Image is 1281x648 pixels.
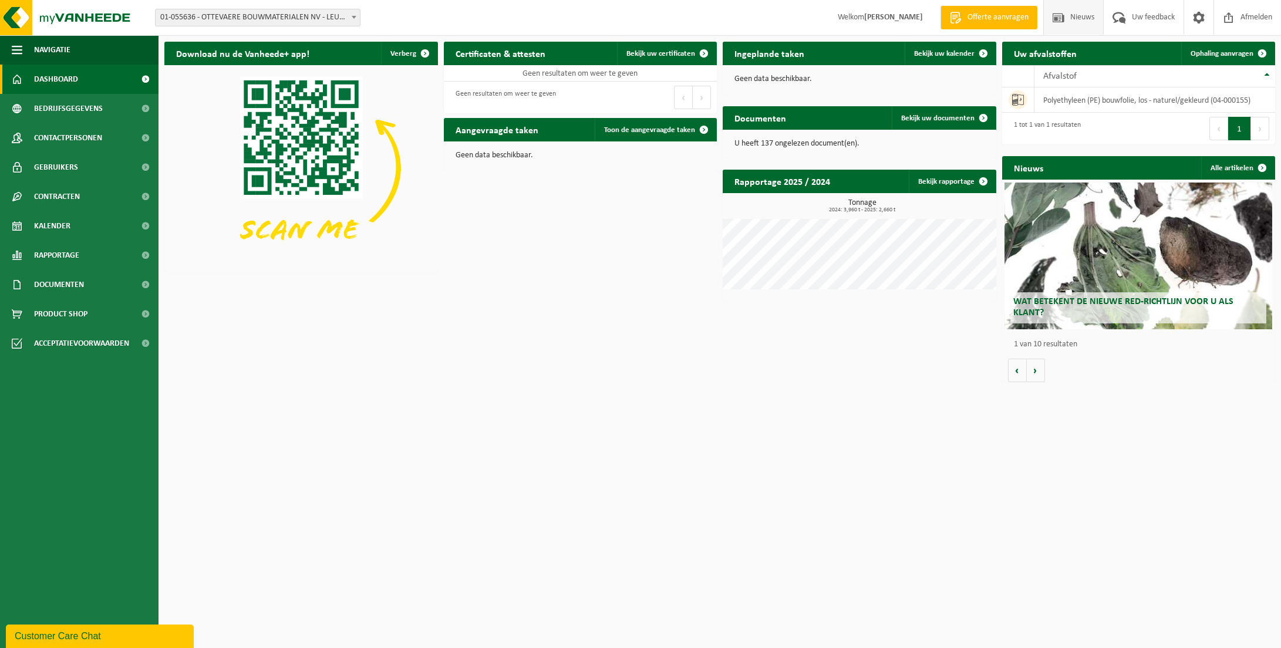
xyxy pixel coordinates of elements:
[34,123,102,153] span: Contactpersonen
[450,85,556,110] div: Geen resultaten om weer te geven
[444,118,550,141] h2: Aangevraagde taken
[1027,359,1045,382] button: Volgende
[34,211,70,241] span: Kalender
[1209,117,1228,140] button: Previous
[34,182,80,211] span: Contracten
[1201,156,1274,180] a: Alle artikelen
[34,241,79,270] span: Rapportage
[617,42,716,65] a: Bekijk uw certificaten
[164,65,438,270] img: Download de VHEPlus App
[444,65,717,82] td: Geen resultaten om weer te geven
[1191,50,1253,58] span: Ophaling aanvragen
[734,140,985,148] p: U heeft 137 ongelezen document(en).
[444,42,557,65] h2: Certificaten & attesten
[914,50,975,58] span: Bekijk uw kalender
[965,12,1031,23] span: Offerte aanvragen
[723,170,842,193] h2: Rapportage 2025 / 2024
[674,86,693,109] button: Previous
[734,75,985,83] p: Geen data beschikbaar.
[34,65,78,94] span: Dashboard
[626,50,695,58] span: Bekijk uw certificaten
[1251,117,1269,140] button: Next
[892,106,995,130] a: Bekijk uw documenten
[1228,117,1251,140] button: 1
[456,151,706,160] p: Geen data beschikbaar.
[901,114,975,122] span: Bekijk uw documenten
[864,13,923,22] strong: [PERSON_NAME]
[34,270,84,299] span: Documenten
[909,170,995,193] a: Bekijk rapportage
[1043,72,1077,81] span: Afvalstof
[164,42,321,65] h2: Download nu de Vanheede+ app!
[156,9,360,26] span: 01-055636 - OTTEVAERE BOUWMATERIALEN NV - LEUPEGEM
[390,50,416,58] span: Verberg
[940,6,1037,29] a: Offerte aanvragen
[1002,156,1055,179] h2: Nieuws
[1002,42,1088,65] h2: Uw afvalstoffen
[34,329,129,358] span: Acceptatievoorwaarden
[905,42,995,65] a: Bekijk uw kalender
[595,118,716,141] a: Toon de aangevraagde taken
[1004,183,1272,329] a: Wat betekent de nieuwe RED-richtlijn voor u als klant?
[1008,116,1081,141] div: 1 tot 1 van 1 resultaten
[1013,297,1233,318] span: Wat betekent de nieuwe RED-richtlijn voor u als klant?
[34,299,87,329] span: Product Shop
[381,42,437,65] button: Verberg
[693,86,711,109] button: Next
[1034,87,1275,113] td: polyethyleen (PE) bouwfolie, los - naturel/gekleurd (04-000155)
[729,199,996,213] h3: Tonnage
[155,9,360,26] span: 01-055636 - OTTEVAERE BOUWMATERIALEN NV - LEUPEGEM
[1008,359,1027,382] button: Vorige
[1014,340,1270,349] p: 1 van 10 resultaten
[34,153,78,182] span: Gebruikers
[723,42,816,65] h2: Ingeplande taken
[729,207,996,213] span: 2024: 3,960 t - 2025: 2,660 t
[34,35,70,65] span: Navigatie
[6,622,196,648] iframe: chat widget
[1181,42,1274,65] a: Ophaling aanvragen
[723,106,798,129] h2: Documenten
[604,126,695,134] span: Toon de aangevraagde taken
[34,94,103,123] span: Bedrijfsgegevens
